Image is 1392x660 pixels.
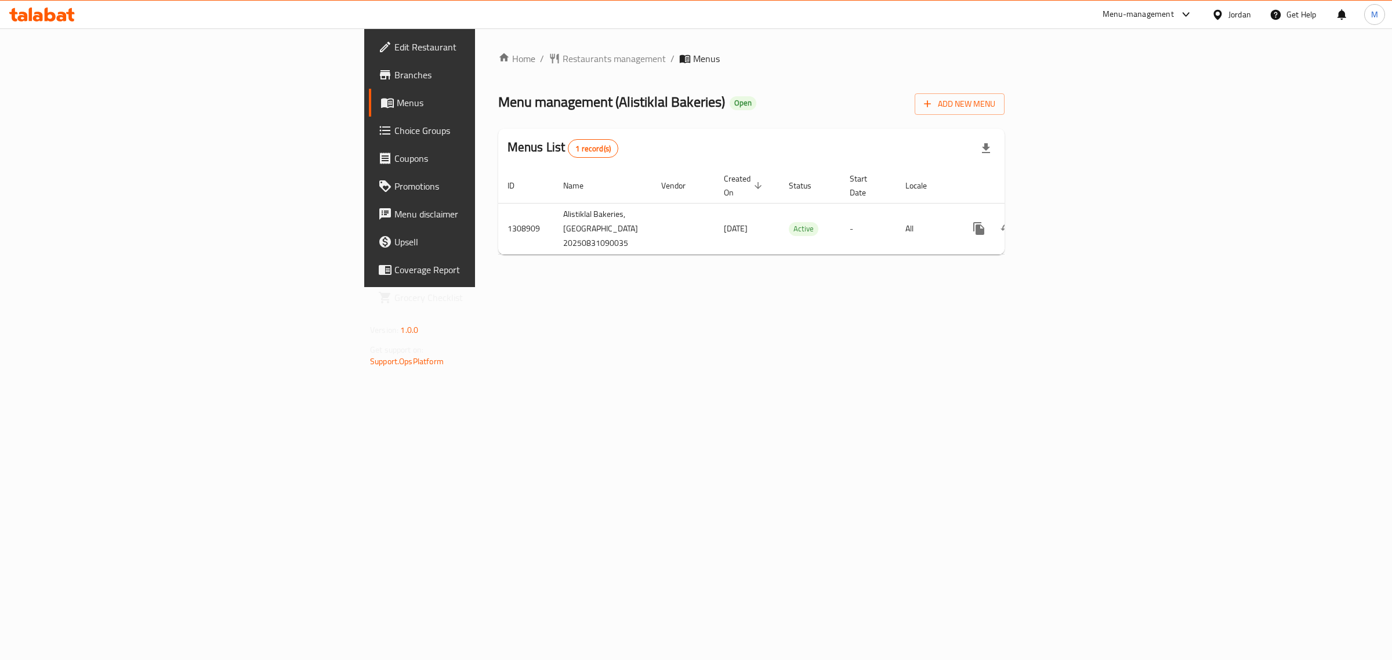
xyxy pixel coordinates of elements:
[507,139,618,158] h2: Menus List
[394,68,588,82] span: Branches
[369,284,597,311] a: Grocery Checklist
[369,89,597,117] a: Menus
[394,124,588,137] span: Choice Groups
[394,291,588,304] span: Grocery Checklist
[507,179,530,193] span: ID
[400,322,418,338] span: 1.0.0
[369,200,597,228] a: Menu disclaimer
[972,135,1000,162] div: Export file
[554,203,652,254] td: Alistiklal Bakeries,[GEOGRAPHIC_DATA] 20250831090035
[850,172,882,200] span: Start Date
[394,235,588,249] span: Upsell
[394,151,588,165] span: Coupons
[1228,8,1251,21] div: Jordan
[369,33,597,61] a: Edit Restaurant
[498,168,1086,255] table: enhanced table
[896,203,956,254] td: All
[1103,8,1174,21] div: Menu-management
[394,263,588,277] span: Coverage Report
[693,52,720,66] span: Menus
[724,172,766,200] span: Created On
[369,61,597,89] a: Branches
[563,179,599,193] span: Name
[394,40,588,54] span: Edit Restaurant
[965,215,993,242] button: more
[568,143,618,154] span: 1 record(s)
[397,96,588,110] span: Menus
[370,342,423,357] span: Get support on:
[549,52,666,66] a: Restaurants management
[1371,8,1378,21] span: M
[840,203,896,254] td: -
[670,52,675,66] li: /
[498,52,1005,66] nav: breadcrumb
[370,322,398,338] span: Version:
[924,97,995,111] span: Add New Menu
[369,172,597,200] a: Promotions
[568,139,618,158] div: Total records count
[369,144,597,172] a: Coupons
[730,98,756,108] span: Open
[369,228,597,256] a: Upsell
[724,221,748,236] span: [DATE]
[730,96,756,110] div: Open
[915,93,1005,115] button: Add New Menu
[370,354,444,369] a: Support.OpsPlatform
[394,179,588,193] span: Promotions
[905,179,942,193] span: Locale
[394,207,588,221] span: Menu disclaimer
[993,215,1021,242] button: Change Status
[956,168,1086,204] th: Actions
[369,256,597,284] a: Coverage Report
[563,52,666,66] span: Restaurants management
[369,117,597,144] a: Choice Groups
[789,222,818,235] span: Active
[789,179,826,193] span: Status
[661,179,701,193] span: Vendor
[498,89,725,115] span: Menu management ( Alistiklal Bakeries )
